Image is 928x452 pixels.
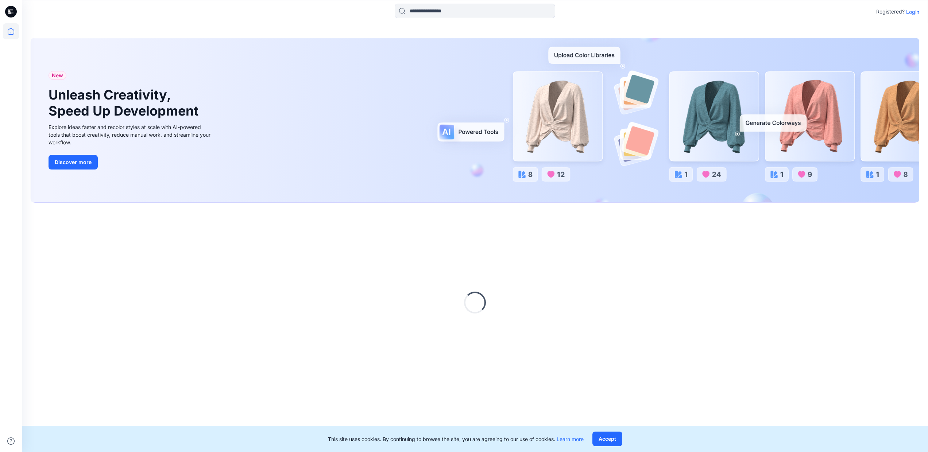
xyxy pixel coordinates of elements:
[557,436,584,442] a: Learn more
[49,87,202,118] h1: Unleash Creativity, Speed Up Development
[49,155,98,169] button: Discover more
[49,155,213,169] a: Discover more
[328,435,584,443] p: This site uses cookies. By continuing to browse the site, you are agreeing to our use of cookies.
[49,123,213,146] div: Explore ideas faster and recolor styles at scale with AI-powered tools that boost creativity, red...
[52,71,63,80] span: New
[906,8,919,16] p: Login
[592,432,622,446] button: Accept
[876,7,905,16] p: Registered?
